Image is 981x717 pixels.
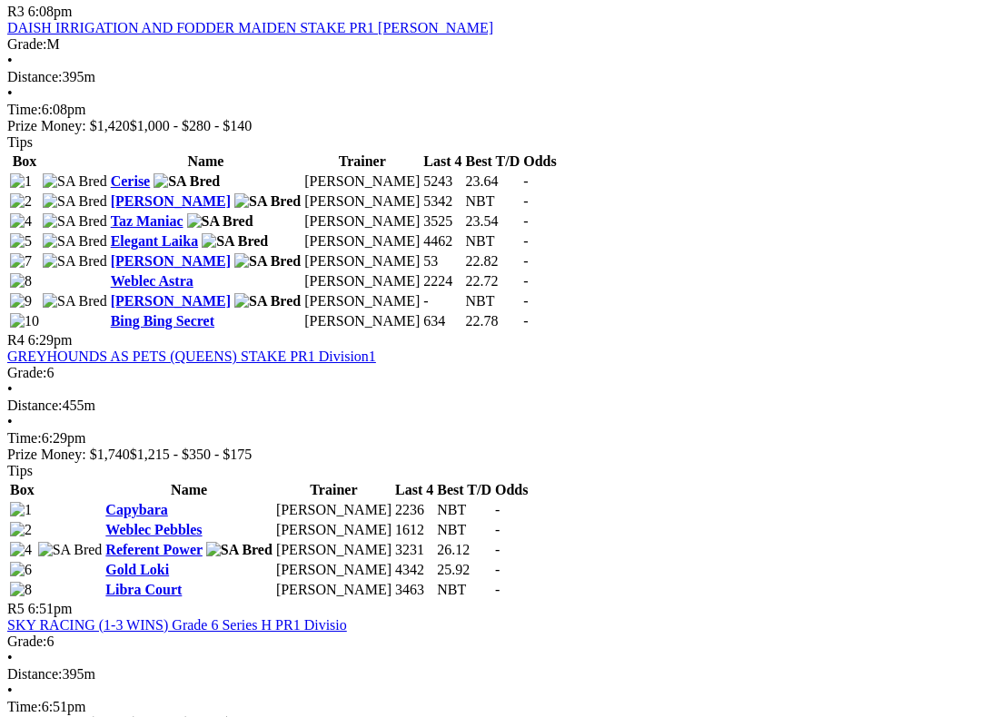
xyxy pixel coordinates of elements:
a: Bing Bing Secret [111,313,214,329]
div: Prize Money: $1,740 [7,447,974,463]
span: - [523,173,528,189]
td: [PERSON_NAME] [303,272,421,290]
span: - [523,233,528,249]
span: Time: [7,430,42,446]
span: - [495,582,500,597]
img: 10 [10,313,39,329]
span: Time: [7,699,42,714]
img: 4 [10,542,32,558]
td: 23.54 [465,212,521,231]
td: [PERSON_NAME] [303,312,421,330]
img: 8 [10,273,32,290]
img: SA Bred [43,193,107,210]
img: SA Bred [234,193,301,210]
td: NBT [465,192,521,211]
img: SA Bred [234,293,301,309]
td: 5342 [422,192,462,211]
td: 5243 [422,172,462,191]
td: 26.12 [436,541,492,559]
td: 3525 [422,212,462,231]
th: Trainer [303,152,421,171]
img: SA Bred [234,253,301,270]
a: [PERSON_NAME] [111,293,231,309]
span: • [7,85,13,101]
span: - [523,293,528,309]
th: Last 4 [422,152,462,171]
span: • [7,683,13,698]
div: 395m [7,69,974,85]
a: SKY RACING (1-3 WINS) Grade 6 Series H PR1 Divisio [7,617,347,633]
td: 25.92 [436,561,492,579]
img: 5 [10,233,32,250]
span: • [7,414,13,429]
a: [PERSON_NAME] [111,253,231,269]
a: DAISH IRRIGATION AND FODDER MAIDEN STAKE PR1 [PERSON_NAME] [7,20,493,35]
th: Trainer [275,481,392,499]
td: NBT [436,581,492,599]
a: Taz Maniac [111,213,183,229]
img: 2 [10,193,32,210]
td: [PERSON_NAME] [303,252,421,270]
th: Odds [494,481,529,499]
td: 3463 [394,581,434,599]
a: Gold Loki [105,562,169,577]
td: [PERSON_NAME] [275,541,392,559]
div: 6 [7,634,974,650]
span: Box [10,482,35,497]
span: Grade: [7,634,47,649]
a: GREYHOUNDS AS PETS (QUEENS) STAKE PR1 Division1 [7,349,376,364]
td: [PERSON_NAME] [275,521,392,539]
div: M [7,36,974,53]
a: Cerise [111,173,151,189]
span: Tips [7,134,33,150]
th: Last 4 [394,481,434,499]
td: 4462 [422,232,462,250]
img: 1 [10,502,32,518]
td: [PERSON_NAME] [303,192,421,211]
td: [PERSON_NAME] [303,172,421,191]
a: [PERSON_NAME] [111,193,231,209]
th: Name [104,481,273,499]
img: 2 [10,522,32,538]
span: Grade: [7,36,47,52]
td: [PERSON_NAME] [303,212,421,231]
span: • [7,53,13,68]
th: Best T/D [465,152,521,171]
img: SA Bred [43,293,107,309]
span: R3 [7,4,25,19]
a: Weblec Astra [111,273,193,289]
a: Referent Power [105,542,202,557]
img: 8 [10,582,32,598]
td: [PERSON_NAME] [275,561,392,579]
span: - [495,522,500,537]
span: Grade: [7,365,47,380]
img: 1 [10,173,32,190]
td: NBT [465,292,521,310]
td: 4342 [394,561,434,579]
span: - [523,273,528,289]
td: 2224 [422,272,462,290]
img: SA Bred [206,542,272,558]
span: 6:51pm [28,601,73,616]
td: 1612 [394,521,434,539]
span: Tips [7,463,33,478]
th: Name [110,152,302,171]
span: Distance: [7,666,62,682]
span: R5 [7,601,25,616]
div: 6:29pm [7,430,974,447]
img: SA Bred [43,213,107,230]
div: 395m [7,666,974,683]
td: [PERSON_NAME] [275,501,392,519]
span: - [523,213,528,229]
img: SA Bred [154,173,220,190]
span: - [495,502,500,517]
span: - [495,562,500,577]
img: SA Bred [202,233,268,250]
img: SA Bred [43,173,107,190]
span: $1,000 - $280 - $140 [130,118,253,133]
div: 6:51pm [7,699,974,715]
span: Box [13,153,37,169]
span: Distance: [7,69,62,84]
span: • [7,381,13,397]
span: Distance: [7,398,62,413]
